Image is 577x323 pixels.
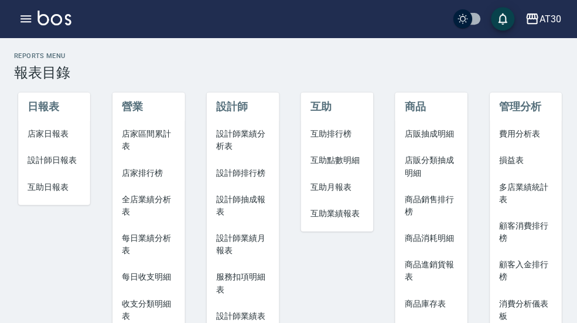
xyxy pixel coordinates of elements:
a: 設計師業績月報表 [206,224,278,263]
a: 店家日報表 [18,120,90,147]
a: 設計師排行榜 [206,159,278,185]
a: 每日收支明細 [112,263,184,289]
a: 多店業績統計表 [487,173,559,212]
span: 互助日報表 [28,180,81,192]
img: Logo [37,11,71,25]
span: 全店業績分析表 [121,192,175,217]
span: 顧客消費排行榜 [497,219,550,243]
li: 商品 [393,92,465,120]
span: 互助月報表 [309,180,362,192]
h2: Reports Menu [14,52,563,59]
span: 店家排行榜 [121,166,175,178]
button: AT30 [518,7,563,31]
a: 損益表 [487,147,559,173]
a: 店販抽成明細 [393,120,465,147]
span: 設計師業績月報表 [215,231,268,256]
a: 互助排行榜 [299,120,371,147]
a: 設計師業績分析表 [206,120,278,159]
span: 設計師業績表 [215,308,268,321]
span: 收支分類明細表 [121,296,175,321]
a: 顧客入金排行榜 [487,250,559,289]
span: 商品消耗明細 [402,231,456,243]
a: 互助月報表 [299,173,371,199]
a: 店家區間累計表 [112,120,184,159]
span: 店販抽成明細 [402,127,456,140]
a: 全店業績分析表 [112,185,184,224]
li: 日報表 [18,92,90,120]
span: 設計師業績分析表 [215,127,268,152]
span: 互助業績報表 [309,206,362,219]
span: 店家區間累計表 [121,127,175,152]
a: 服務扣項明細表 [206,263,278,301]
a: 店販分類抽成明細 [393,147,465,185]
span: 設計師日報表 [28,154,81,166]
a: 商品銷售排行榜 [393,185,465,224]
a: 商品進銷貨報表 [393,250,465,289]
a: 顧客消費排行榜 [487,212,559,250]
a: 互助日報表 [18,173,90,199]
div: AT30 [537,12,558,26]
span: 每日業績分析表 [121,231,175,256]
li: 互助 [299,92,371,120]
span: 損益表 [497,154,550,166]
a: 店家排行榜 [112,159,184,185]
span: 店販分類抽成明細 [402,154,456,178]
a: 設計師抽成報表 [206,185,278,224]
span: 設計師排行榜 [215,166,268,178]
a: 商品庫存表 [393,289,465,315]
span: 互助點數明細 [309,154,362,166]
a: 互助點數明細 [299,147,371,173]
li: 營業 [112,92,184,120]
span: 商品銷售排行榜 [402,192,456,217]
span: 服務扣項明細表 [215,270,268,294]
span: 設計師抽成報表 [215,192,268,217]
li: 設計師 [206,92,278,120]
a: 設計師日報表 [18,147,90,173]
span: 店家日報表 [28,127,81,140]
button: save [489,7,512,30]
span: 多店業績統計表 [497,180,550,205]
span: 消費分析儀表板 [497,296,550,321]
a: 互助業績報表 [299,199,371,226]
span: 商品進銷貨報表 [402,257,456,282]
h3: 報表目錄 [14,64,563,80]
span: 費用分析表 [497,127,550,140]
span: 互助排行榜 [309,127,362,140]
li: 管理分析 [487,92,559,120]
a: 每日業績分析表 [112,224,184,263]
span: 顧客入金排行榜 [497,257,550,282]
a: 商品消耗明細 [393,224,465,250]
span: 商品庫存表 [402,296,456,308]
a: 費用分析表 [487,120,559,147]
span: 每日收支明細 [121,270,175,282]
